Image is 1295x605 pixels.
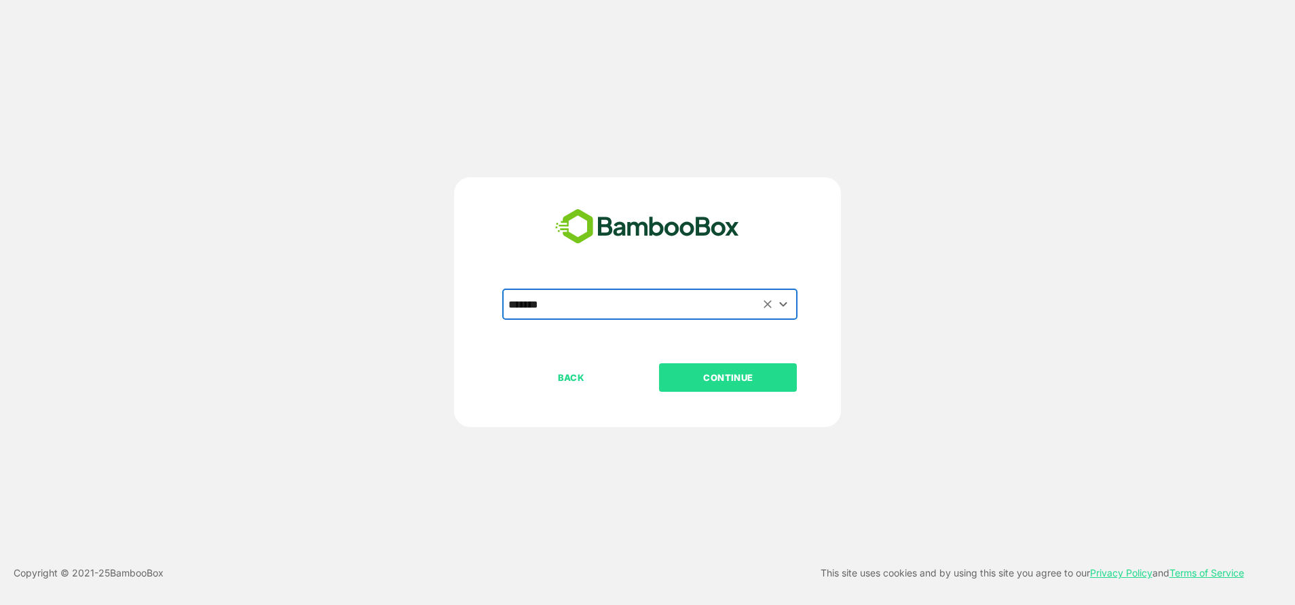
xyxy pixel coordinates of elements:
[659,363,797,392] button: CONTINUE
[1090,567,1152,579] a: Privacy Policy
[821,565,1244,581] p: This site uses cookies and by using this site you agree to our and
[548,204,747,249] img: bamboobox
[504,370,639,385] p: BACK
[774,295,793,313] button: Open
[1169,567,1244,579] a: Terms of Service
[14,565,164,581] p: Copyright © 2021- 25 BambooBox
[502,363,640,392] button: BACK
[760,296,776,312] button: Clear
[660,370,796,385] p: CONTINUE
